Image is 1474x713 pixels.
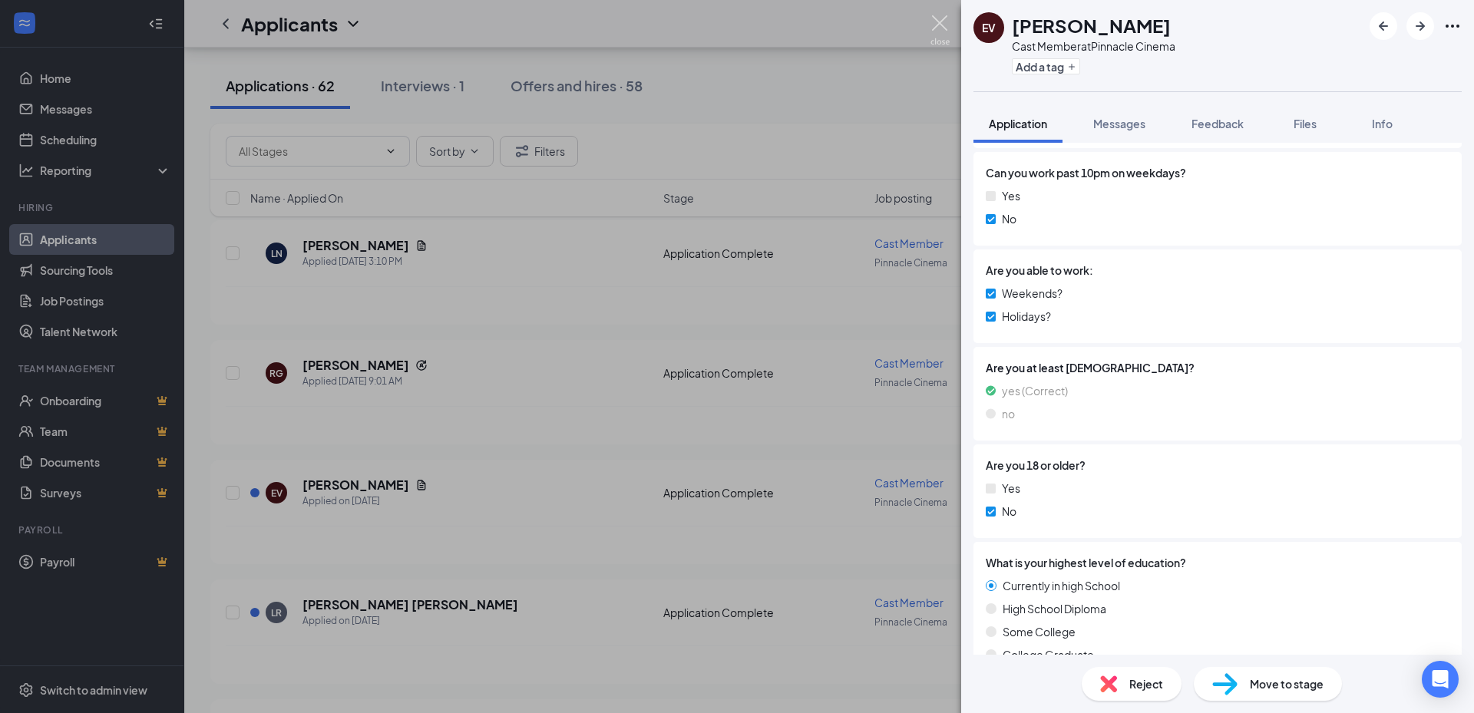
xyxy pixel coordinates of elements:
svg: ArrowRight [1411,17,1429,35]
span: Yes [1002,187,1020,204]
span: Are you able to work: [986,262,1093,279]
span: Move to stage [1250,675,1324,692]
h1: [PERSON_NAME] [1012,12,1171,38]
span: Holidays? [1002,308,1051,325]
span: Application [989,117,1047,130]
span: High School Diploma [1003,600,1106,617]
span: Feedback [1191,117,1244,130]
div: EV [982,20,996,35]
span: Are you 18 or older? [986,457,1086,474]
div: Open Intercom Messenger [1422,661,1459,698]
button: ArrowLeftNew [1370,12,1397,40]
div: Cast Member at Pinnacle Cinema [1012,38,1175,54]
span: Files [1294,117,1317,130]
span: Currently in high School [1003,577,1120,594]
button: PlusAdd a tag [1012,58,1080,74]
span: Weekends? [1002,285,1063,302]
span: Some College [1003,623,1076,640]
svg: Ellipses [1443,17,1462,35]
span: No [1002,503,1016,520]
span: No [1002,210,1016,227]
span: Reject [1129,675,1163,692]
span: Are you at least [DEMOGRAPHIC_DATA]? [986,359,1449,376]
svg: ArrowLeftNew [1374,17,1393,35]
span: What is your highest level of education? [986,554,1186,571]
span: Can you work past 10pm on weekdays? [986,164,1186,181]
button: ArrowRight [1406,12,1434,40]
span: Messages [1093,117,1145,130]
svg: Plus [1067,62,1076,71]
span: no [1002,405,1015,422]
span: College Graduate [1003,646,1094,663]
span: yes (Correct) [1002,382,1068,399]
span: Info [1372,117,1393,130]
span: Yes [1002,480,1020,497]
